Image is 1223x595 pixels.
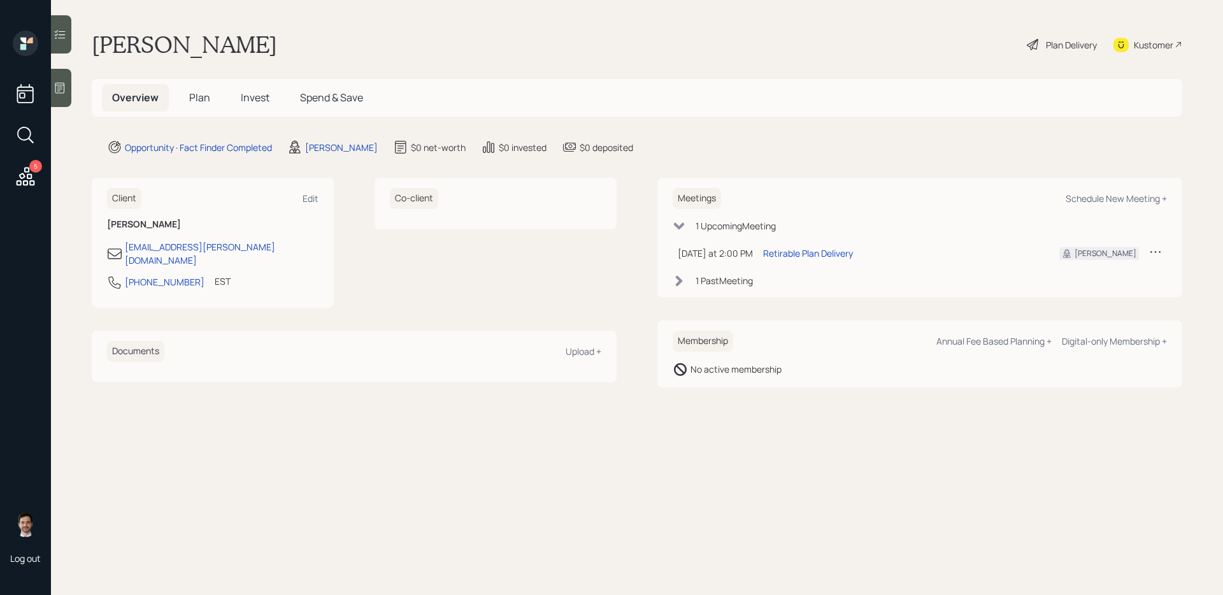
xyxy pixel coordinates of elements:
[763,247,853,260] div: Retirable Plan Delivery
[1046,38,1097,52] div: Plan Delivery
[215,275,231,288] div: EST
[673,188,721,209] h6: Meetings
[936,335,1052,347] div: Annual Fee Based Planning +
[107,188,141,209] h6: Client
[1075,248,1136,259] div: [PERSON_NAME]
[125,141,272,154] div: Opportunity · Fact Finder Completed
[107,341,164,362] h6: Documents
[125,240,318,267] div: [EMAIL_ADDRESS][PERSON_NAME][DOMAIN_NAME]
[411,141,466,154] div: $0 net-worth
[13,512,38,537] img: jonah-coleman-headshot.png
[189,90,210,104] span: Plan
[499,141,547,154] div: $0 invested
[112,90,159,104] span: Overview
[673,331,733,352] h6: Membership
[690,362,782,376] div: No active membership
[241,90,269,104] span: Invest
[92,31,277,59] h1: [PERSON_NAME]
[678,247,753,260] div: [DATE] at 2:00 PM
[107,219,318,230] h6: [PERSON_NAME]
[566,345,601,357] div: Upload +
[10,552,41,564] div: Log out
[390,188,438,209] h6: Co-client
[1066,192,1167,204] div: Schedule New Meeting +
[1134,38,1173,52] div: Kustomer
[305,141,378,154] div: [PERSON_NAME]
[125,275,204,289] div: [PHONE_NUMBER]
[696,274,753,287] div: 1 Past Meeting
[303,192,318,204] div: Edit
[300,90,363,104] span: Spend & Save
[29,160,42,173] div: 5
[696,219,776,233] div: 1 Upcoming Meeting
[580,141,633,154] div: $0 deposited
[1062,335,1167,347] div: Digital-only Membership +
